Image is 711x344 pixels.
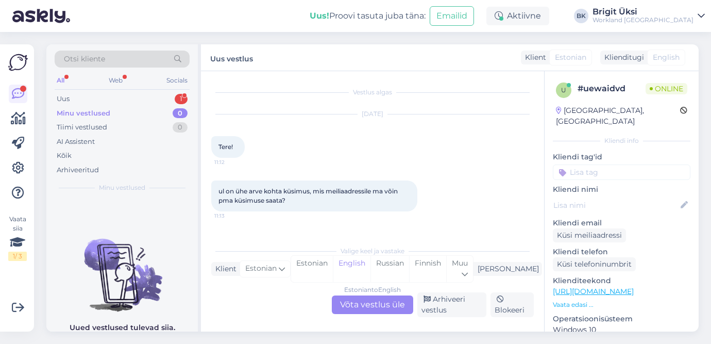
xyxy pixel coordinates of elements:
[553,257,636,271] div: Küsi telefoninumbrit
[592,8,705,24] a: Brigit ÜksiWorkland [GEOGRAPHIC_DATA]
[556,105,680,127] div: [GEOGRAPHIC_DATA], [GEOGRAPHIC_DATA]
[561,86,566,94] span: u
[57,137,95,147] div: AI Assistent
[332,296,413,314] div: Võta vestlus üle
[310,11,329,21] b: Uus!
[417,292,486,317] div: Arhiveeri vestlus
[57,165,99,175] div: Arhiveeritud
[553,200,679,211] input: Lisa nimi
[553,300,690,309] p: Vaata edasi ...
[490,292,534,317] div: Blokeeri
[646,83,687,94] span: Online
[553,247,690,257] p: Kliendi telefon
[64,54,105,64] span: Otsi kliente
[553,184,690,195] p: Kliendi nimi
[555,52,586,63] span: Estonian
[210,51,253,64] label: Uus vestlus
[370,256,409,282] div: Russian
[57,108,110,119] div: Minu vestlused
[553,218,690,228] p: Kliendi email
[8,215,27,261] div: Vaata siia
[57,94,70,104] div: Uus
[218,143,233,151] span: Tere!
[70,322,175,333] p: Uued vestlused tulevad siia.
[574,9,588,23] div: BK
[214,158,253,166] span: 11:12
[245,263,277,274] span: Estonian
[211,88,534,97] div: Vestlus algas
[452,258,468,268] span: Muu
[173,122,188,133] div: 0
[592,16,693,24] div: Workland [GEOGRAPHIC_DATA]
[486,7,549,25] div: Aktiivne
[473,264,539,274] div: [PERSON_NAME]
[55,74,66,87] div: All
[214,212,253,220] span: 11:13
[553,275,690,286] p: Klienditeekond
[553,287,634,296] a: [URL][DOMAIN_NAME]
[578,83,646,95] div: # uewaidvd
[211,247,534,256] div: Valige keel ja vastake
[653,52,680,63] span: English
[310,10,426,22] div: Proovi tasuta juba täna:
[344,285,401,294] div: Estonian to English
[211,264,236,274] div: Klient
[409,256,446,282] div: Finnish
[521,52,546,63] div: Klient
[333,256,370,282] div: English
[8,252,27,261] div: 1 / 3
[600,52,644,63] div: Klienditugi
[211,109,534,119] div: [DATE]
[218,187,399,204] span: ul on ühe arve kohta küsimus, mis meiliaadressile ma võin pma küsimuse saata?
[430,6,474,26] button: Emailid
[99,183,145,192] span: Minu vestlused
[553,136,690,145] div: Kliendi info
[553,324,690,335] p: Windows 10
[553,314,690,324] p: Operatsioonisüsteem
[57,122,107,133] div: Tiimi vestlused
[553,228,626,242] div: Küsi meiliaadressi
[291,256,333,282] div: Estonian
[8,53,28,72] img: Askly Logo
[107,74,125,87] div: Web
[553,152,690,162] p: Kliendi tag'id
[46,220,198,313] img: No chats
[164,74,190,87] div: Socials
[592,8,693,16] div: Brigit Üksi
[553,165,690,180] input: Lisa tag
[175,94,188,104] div: 1
[173,108,188,119] div: 0
[57,151,72,161] div: Kõik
